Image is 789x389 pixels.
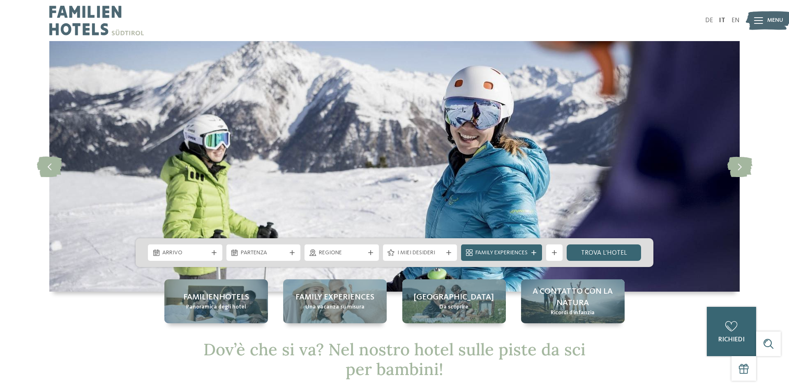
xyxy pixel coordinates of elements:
a: EN [731,17,740,24]
span: Family experiences [295,292,374,303]
span: Family Experiences [475,249,528,257]
a: DE [705,17,713,24]
span: Partenza [241,249,286,257]
a: IT [719,17,725,24]
span: Regione [319,249,365,257]
a: Hotel sulle piste da sci per bambini: divertimento senza confini A contatto con la natura Ricordi... [521,279,625,323]
span: Ricordi d’infanzia [551,309,595,317]
span: Panoramica degli hotel [186,303,246,311]
span: Menu [767,16,783,25]
span: richiedi [718,336,745,343]
span: Dov’è che si va? Nel nostro hotel sulle piste da sci per bambini! [203,339,586,380]
span: A contatto con la natura [529,286,616,309]
span: Arrivo [162,249,208,257]
span: Da scoprire [439,303,468,311]
a: trova l’hotel [567,244,641,261]
img: Hotel sulle piste da sci per bambini: divertimento senza confini [49,41,740,292]
a: Hotel sulle piste da sci per bambini: divertimento senza confini Familienhotels Panoramica degli ... [164,279,268,323]
span: I miei desideri [397,249,443,257]
a: richiedi [707,307,756,356]
span: Familienhotels [183,292,249,303]
a: Hotel sulle piste da sci per bambini: divertimento senza confini Family experiences Una vacanza s... [283,279,387,323]
span: Una vacanza su misura [305,303,365,311]
a: Hotel sulle piste da sci per bambini: divertimento senza confini [GEOGRAPHIC_DATA] Da scoprire [402,279,506,323]
span: [GEOGRAPHIC_DATA] [414,292,494,303]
